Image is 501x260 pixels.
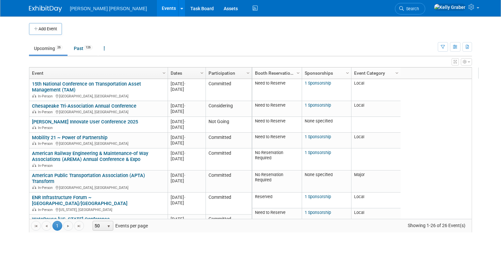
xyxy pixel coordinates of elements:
span: Column Settings [245,70,251,76]
span: 50 [93,221,104,230]
td: Committed [206,79,252,101]
span: In-Person [38,126,55,130]
td: Local [351,133,401,148]
a: Booth Reservation Status [255,67,297,79]
a: American Public Transportation Association (APTA) Transform [32,172,145,185]
a: Column Settings [295,67,302,77]
div: [DATE] [171,119,203,124]
div: [DATE] [171,172,203,178]
a: 1 Sponsorship [305,150,331,155]
div: [GEOGRAPHIC_DATA], [GEOGRAPHIC_DATA] [32,141,165,146]
a: Column Settings [344,67,351,77]
span: In-Person [38,142,55,146]
a: Column Settings [394,67,401,77]
span: In-Person [38,208,55,212]
a: Go to the last page [74,221,84,231]
a: Search [395,3,425,14]
td: Need to Reserve [252,79,302,101]
div: [DATE] [171,200,203,206]
a: 1 Sponsorship [305,194,331,199]
a: Participation [209,67,247,79]
a: 1 Sponsorship [305,210,331,215]
span: In-Person [38,110,55,114]
span: Go to the previous page [44,223,49,229]
a: WateReuse [US_STATE] Conference [32,216,110,222]
span: 126 [84,45,93,50]
span: - [184,135,185,140]
a: 1 Sponsorship [305,134,331,139]
div: [DATE] [171,87,203,92]
div: [US_STATE], [GEOGRAPHIC_DATA] [32,207,165,212]
td: Committed [206,193,252,215]
span: - [184,103,185,108]
div: [DATE] [171,195,203,200]
td: Local [351,79,401,101]
a: Event [32,67,163,79]
img: In-Person Event [32,110,36,113]
span: Column Settings [161,70,167,76]
span: Go to the next page [66,223,71,229]
button: Add Event [29,23,62,35]
a: Go to the next page [63,221,73,231]
div: [GEOGRAPHIC_DATA], [GEOGRAPHIC_DATA] [32,93,165,99]
a: Go to the previous page [42,221,51,231]
td: Need to Reserve [252,133,302,148]
img: In-Person Event [32,208,36,211]
a: Column Settings [199,67,206,77]
td: Committed [206,215,252,230]
div: [GEOGRAPHIC_DATA], [GEOGRAPHIC_DATA] [32,185,165,190]
span: - [184,195,185,200]
img: In-Person Event [32,142,36,145]
span: - [184,81,185,86]
div: [GEOGRAPHIC_DATA], [GEOGRAPHIC_DATA] [32,109,165,115]
span: Column Settings [295,70,301,76]
a: Mobility 21 ~ Power of Partnership [32,135,107,141]
div: [DATE] [171,178,203,184]
a: Upcoming26 [29,42,68,55]
td: No Reservation Required [252,170,302,193]
div: [DATE] [171,109,203,114]
img: ExhibitDay [29,6,62,12]
span: 1 [52,221,62,231]
div: [DATE] [171,150,203,156]
a: Column Settings [161,67,168,77]
a: Sponsorships [305,67,347,79]
span: [PERSON_NAME] [PERSON_NAME] [70,6,147,11]
td: No Reservation Required [252,148,302,170]
a: 15th National Conference on Transportation Asset Management (TAM) [32,81,141,93]
td: Considering [206,101,252,117]
a: ENR Infrastructure Forum ~ [GEOGRAPHIC_DATA]/[GEOGRAPHIC_DATA] [32,195,127,207]
td: Committed [206,133,252,148]
img: In-Person Event [32,164,36,167]
span: Showing 1-26 of 26 Event(s) [402,221,472,230]
span: In-Person [38,164,55,168]
td: Not Going [206,117,252,133]
span: Events per page [84,221,154,231]
span: In-Person [38,94,55,98]
a: Event Category [354,67,396,79]
div: [DATE] [171,103,203,109]
td: Committed [206,148,252,170]
div: [DATE] [171,124,203,130]
span: Go to the last page [76,223,82,229]
a: Column Settings [245,67,252,77]
span: - [184,217,185,221]
img: In-Person Event [32,126,36,129]
span: Column Settings [394,70,400,76]
span: - [184,119,185,124]
span: Column Settings [199,70,205,76]
div: [DATE] [171,156,203,162]
a: Go to the first page [31,221,41,231]
td: Need to Reserve [252,101,302,117]
td: Need to Reserve [252,117,302,133]
img: In-Person Event [32,186,36,189]
img: Kelly Graber [434,4,466,11]
a: 1 Sponsorship [305,103,331,108]
span: Go to the first page [33,223,39,229]
a: Dates [171,67,201,79]
td: Local [351,208,401,224]
a: Chesapeake Tri-Association Annual Conference [32,103,136,109]
span: 26 [55,45,63,50]
span: - [184,151,185,156]
img: In-Person Event [32,94,36,97]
